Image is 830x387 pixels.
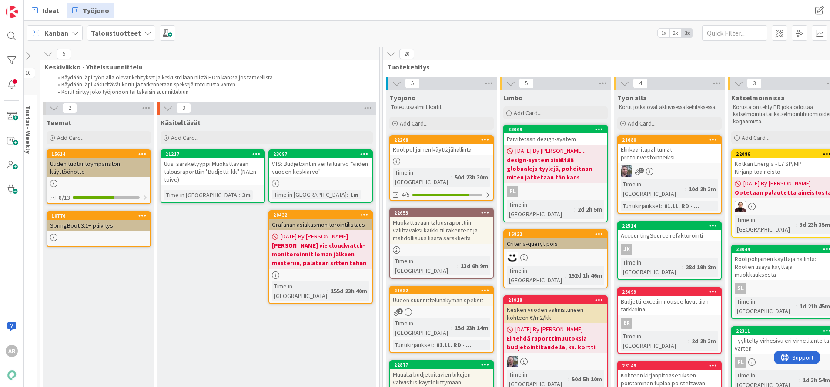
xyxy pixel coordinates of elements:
[434,340,473,350] div: 01.11. RD - ...
[20,68,35,78] span: 10
[503,229,608,288] a: 16822Criteria-queryt poisMHTime in [GEOGRAPHIC_DATA]:152d 1h 46m
[327,286,328,296] span: :
[452,172,490,182] div: 50d 23h 30m
[239,190,240,200] span: :
[389,135,494,201] a: 22268Roolipohjainen käyttäjähallintaTime in [GEOGRAPHIC_DATA]:50d 23h 30m4/5
[272,190,347,199] div: Time in [GEOGRAPHIC_DATA]
[515,325,587,334] span: [DATE] By [PERSON_NAME]...
[619,104,720,111] p: Kortit jotka ovat aktiivisessa kehityksessä.
[44,28,68,38] span: Kanban
[6,345,18,357] div: AR
[683,262,718,272] div: 28d 19h 8m
[622,137,721,143] div: 21680
[390,136,493,144] div: 22268
[6,369,18,381] img: avatar
[161,150,264,185] div: 21217Uusi saraketyyppi Muokattavaan talousraporttiin "Budjetti: kk" (NAL:n toive)
[735,283,746,294] div: sl
[731,93,785,102] span: Katselmoinnissa
[27,3,64,18] a: Ideat
[796,301,797,311] span: :
[393,340,433,350] div: Tuntikirjaukset
[628,119,656,127] span: Add Card...
[269,219,372,230] div: Grafanan asiakasmonitorointilistaus
[507,266,565,285] div: Time in [GEOGRAPHIC_DATA]
[51,151,150,157] div: 15614
[568,374,569,384] span: :
[348,190,361,199] div: 1m
[639,168,644,173] span: 11
[273,151,372,157] div: 23087
[504,126,607,133] div: 23069
[569,374,604,384] div: 50d 5h 10m
[268,210,373,304] a: 20432Grafanan asiakasmonitorointilistaus[DATE] By [PERSON_NAME]...[PERSON_NAME] vie cloudwatch-mo...
[735,215,796,234] div: Time in [GEOGRAPHIC_DATA]
[735,201,746,212] img: AA
[53,89,370,96] li: Kortit siirtyy joko työjonoon tai takaisin suunnitteluun
[394,288,493,294] div: 21682
[617,287,722,354] a: 23099Budjetti-exceliin nousee luvut liian tarkkoinaERTime in [GEOGRAPHIC_DATA]:2d 2h 3m
[618,362,721,370] div: 23149
[504,133,607,145] div: Päivitetään design-system
[269,150,372,158] div: 23087
[507,334,604,351] b: Ei tehdä raporttimuutoksia budjetointikaudella, ks. kortti
[618,136,721,163] div: 21680Elinkaaritapahtumat protoinvestoinneiksi
[617,93,647,102] span: Työn alla
[393,168,451,187] div: Time in [GEOGRAPHIC_DATA]
[576,205,604,214] div: 2d 2h 5m
[433,340,434,350] span: :
[161,150,264,158] div: 21217
[390,217,493,244] div: Muokattavaan talousraporttiin valittavaksi kaikki tilirakenteet ja mahdollisuus lisätä sarakkeita
[507,252,518,263] img: MH
[389,93,416,102] span: Työjono
[799,375,800,385] span: :
[47,212,150,231] div: 10776SpringBoot 3.1+ päivitys
[397,308,403,314] span: 2
[574,205,576,214] span: :
[47,220,150,231] div: SpringBoot 3.1+ päivitys
[394,362,493,368] div: 22877
[618,288,721,315] div: 23099Budjetti-exceliin nousee luvut liian tarkkoina
[47,150,150,177] div: 15614Uuden tuotantoympäristön käyttöönotto
[57,49,71,59] span: 5
[618,222,721,241] div: 22514AccountingSource refaktorointi
[390,361,493,369] div: 22877
[514,109,542,117] span: Add Card...
[62,103,77,113] span: 2
[658,29,669,37] span: 1x
[618,144,721,163] div: Elinkaaritapahtumat protoinvestoinneiksi
[622,363,721,369] div: 23149
[504,252,607,263] div: MH
[504,296,607,304] div: 21918
[18,1,40,12] span: Support
[59,193,70,202] span: 8/13
[507,356,518,367] img: TK
[504,304,607,323] div: Kesken vuoden valmistuneen kohteen €/m2/kk
[53,74,370,81] li: Käydään läpi työn alla olevat kehitykset ja keskustellaan niistä PO:n kanssa jos tarpeellista
[669,29,681,37] span: 2x
[53,81,370,88] li: Käydään läpi käsiteltävät kortit ja tarkennetaan speksejä toteutusta varten
[273,212,372,218] div: 20432
[67,3,114,18] a: Työjono
[796,220,797,229] span: :
[735,297,796,316] div: Time in [GEOGRAPHIC_DATA]
[504,186,607,197] div: PL
[504,356,607,367] div: TK
[57,134,85,142] span: Add Card...
[503,93,523,102] span: Limbo
[6,6,18,18] img: Visit kanbanzone.com
[269,150,372,177] div: 23087VTS: Budjetointiin vertailuarvo "Viiden vuoden keskiarvo"
[689,336,718,346] div: 2d 2h 3m
[451,172,452,182] span: :
[566,271,604,280] div: 152d 1h 46m
[452,323,490,333] div: 15d 23h 14m
[504,126,607,145] div: 23069Päivitetään design-system
[42,5,59,16] span: Ideat
[508,231,607,237] div: 16822
[240,190,253,200] div: 3m
[347,190,348,199] span: :
[161,149,265,203] a: 21217Uusi saraketyyppi Muokattavaan talousraporttiin "Budjetti: kk" (NAL:n toive)Time in [GEOGRAP...
[633,78,648,89] span: 4
[47,158,150,177] div: Uuden tuotantoympäristön käyttöönotto
[399,49,414,59] span: 20
[91,29,141,37] b: Taloustuotteet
